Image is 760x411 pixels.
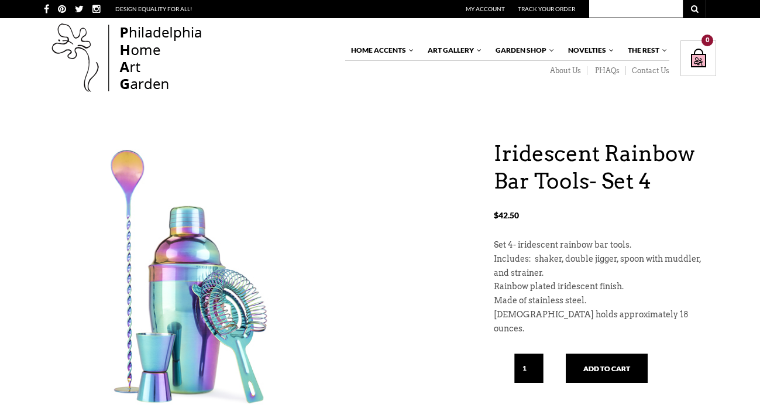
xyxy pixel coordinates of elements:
p: Rainbow plated iridescent finish. [494,280,716,294]
a: PHAQs [587,66,626,76]
span: $ [494,210,498,220]
input: Qty [514,354,544,383]
div: 0 [701,35,713,46]
p: [DEMOGRAPHIC_DATA] holds approximately 18 ounces. [494,308,716,336]
a: Contact Us [626,66,669,76]
a: Home Accents [345,40,415,60]
p: Made of stainless steel. [494,294,716,308]
a: Garden Shop [490,40,555,60]
button: Add to cart [566,354,648,383]
a: Art Gallery [422,40,483,60]
p: Includes: shaker, double jigger, spoon with muddler, and strainer. [494,252,716,280]
a: Novelties [562,40,615,60]
a: Track Your Order [518,5,575,12]
a: The Rest [622,40,668,60]
h1: Iridescent Rainbow Bar Tools- Set 4 [494,140,716,195]
a: My Account [466,5,505,12]
bdi: 42.50 [494,210,519,220]
p: Set 4- iridescent rainbow bar tools. [494,238,716,252]
a: About Us [542,66,587,76]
